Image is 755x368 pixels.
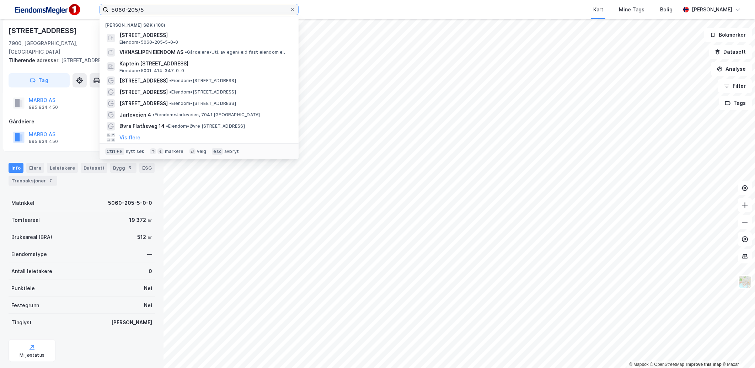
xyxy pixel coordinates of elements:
button: Bokmerker [704,28,752,42]
span: Eiendom • Øvre [STREET_ADDRESS] [166,123,245,129]
span: Eiendom • [STREET_ADDRESS] [169,101,236,106]
div: Gårdeiere [9,117,155,126]
div: 512 ㎡ [137,233,152,241]
div: Tinglyst [11,318,32,327]
div: 995 934 450 [29,139,58,144]
span: Gårdeiere • Utl. av egen/leid fast eiendom el. [185,49,285,55]
div: markere [165,149,183,154]
input: Søk på adresse, matrikkel, gårdeiere, leietakere eller personer [108,4,290,15]
span: • [166,123,168,129]
span: Eiendom • Jarleveien, 7041 [GEOGRAPHIC_DATA] [152,112,260,118]
div: [PERSON_NAME] [111,318,152,327]
div: 5 [127,164,134,171]
span: Tilhørende adresser: [9,57,61,63]
div: Bolig [660,5,673,14]
span: Eiendom • 5060-205-5-0-0 [119,39,178,45]
div: 0 [149,267,152,276]
button: Vis flere [119,133,140,142]
span: Eiendom • 5001-414-347-0-0 [119,68,184,74]
button: Analyse [711,62,752,76]
img: Z [738,275,752,289]
div: avbryt [224,149,239,154]
span: • [152,112,155,117]
span: Eiendom • [STREET_ADDRESS] [169,89,236,95]
div: esc [212,148,223,155]
div: Nei [144,284,152,293]
span: Eiendom • [STREET_ADDRESS] [169,78,236,84]
button: Tag [9,73,70,87]
div: 7900, [GEOGRAPHIC_DATA], [GEOGRAPHIC_DATA] [9,39,101,56]
span: VIKNASLIPEN EIENDOM AS [119,48,183,57]
div: Bygg [110,163,136,173]
div: Leietakere [47,163,78,173]
div: Antall leietakere [11,267,52,276]
a: OpenStreetMap [650,362,685,367]
span: Øvre Flatåsveg 14 [119,122,165,130]
div: Kontrollprogram for chat [719,334,755,368]
span: Kaptein [STREET_ADDRESS] [119,59,290,68]
div: Festegrunn [11,301,39,310]
div: Eiere [26,163,44,173]
img: F4PB6Px+NJ5v8B7XTbfpPpyloAAAAASUVORK5CYII= [11,2,82,18]
div: 7 [47,177,54,184]
div: Ctrl + k [105,148,124,155]
div: 995 934 450 [29,105,58,110]
button: Datasett [709,45,752,59]
div: 19 372 ㎡ [129,216,152,224]
div: [STREET_ADDRESS] [9,25,78,36]
span: • [169,78,171,83]
div: [PERSON_NAME] [692,5,732,14]
a: Improve this map [686,362,722,367]
a: Mapbox [629,362,649,367]
div: 5060-205-5-0-0 [108,199,152,207]
div: Mine Tags [619,5,644,14]
div: Nei [144,301,152,310]
span: [STREET_ADDRESS] [119,76,168,85]
div: Kart [593,5,603,14]
span: • [185,49,187,55]
div: velg [197,149,207,154]
div: [PERSON_NAME] søk (100) [100,17,299,30]
div: ESG [139,163,155,173]
iframe: Chat Widget [719,334,755,368]
div: Transaksjoner [9,176,57,186]
div: Tomteareal [11,216,40,224]
div: Matrikkel [11,199,34,207]
span: [STREET_ADDRESS] [119,88,168,96]
button: Tags [719,96,752,110]
span: • [169,101,171,106]
div: Eiendomstype [11,250,47,258]
div: Miljøstatus [20,352,44,358]
span: [STREET_ADDRESS] [119,99,168,108]
span: • [169,89,171,95]
div: Punktleie [11,284,35,293]
div: Datasett [81,163,107,173]
span: Jarleveien 4 [119,111,151,119]
div: Info [9,163,23,173]
div: [STREET_ADDRESS] [9,56,149,65]
div: nytt søk [126,149,145,154]
button: Filter [718,79,752,93]
div: Bruksareal (BRA) [11,233,52,241]
span: [STREET_ADDRESS] [119,31,290,39]
div: — [147,250,152,258]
